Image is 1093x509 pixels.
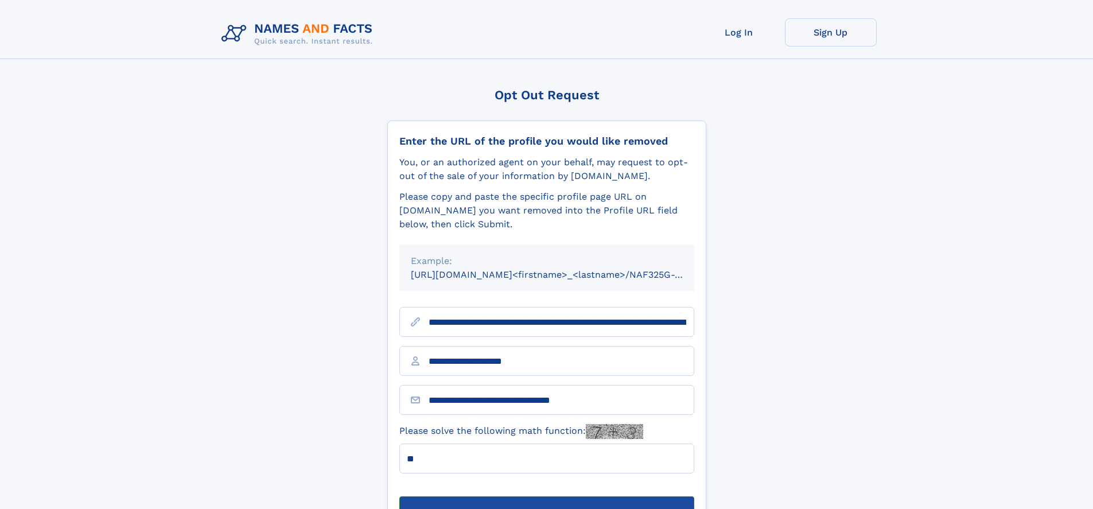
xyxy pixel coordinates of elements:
[387,88,706,102] div: Opt Out Request
[411,269,716,280] small: [URL][DOMAIN_NAME]<firstname>_<lastname>/NAF325G-xxxxxxxx
[399,190,694,231] div: Please copy and paste the specific profile page URL on [DOMAIN_NAME] you want removed into the Pr...
[785,18,877,46] a: Sign Up
[411,254,683,268] div: Example:
[399,156,694,183] div: You, or an authorized agent on your behalf, may request to opt-out of the sale of your informatio...
[693,18,785,46] a: Log In
[399,424,643,439] label: Please solve the following math function:
[217,18,382,49] img: Logo Names and Facts
[399,135,694,147] div: Enter the URL of the profile you would like removed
